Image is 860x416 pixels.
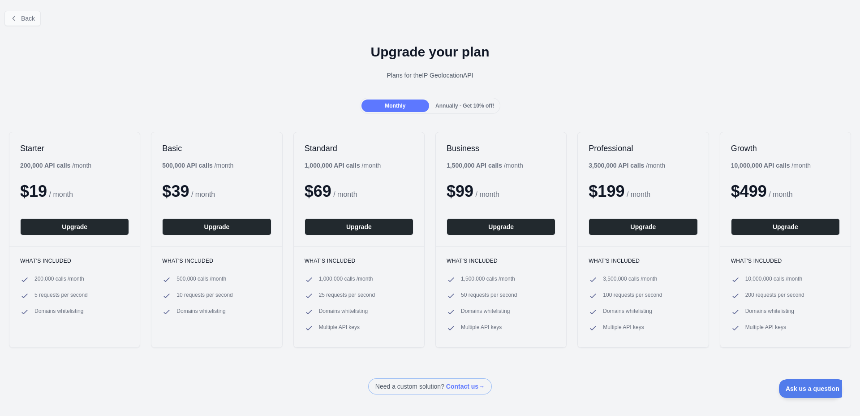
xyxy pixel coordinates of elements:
[589,143,697,154] h2: Professional
[589,162,644,169] b: 3,500,000 API calls
[589,182,624,200] span: $ 199
[447,162,502,169] b: 1,500,000 API calls
[305,161,381,170] div: / month
[447,182,473,200] span: $ 99
[447,161,523,170] div: / month
[589,161,665,170] div: / month
[305,143,413,154] h2: Standard
[779,379,842,398] iframe: Toggle Customer Support
[305,162,360,169] b: 1,000,000 API calls
[447,143,555,154] h2: Business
